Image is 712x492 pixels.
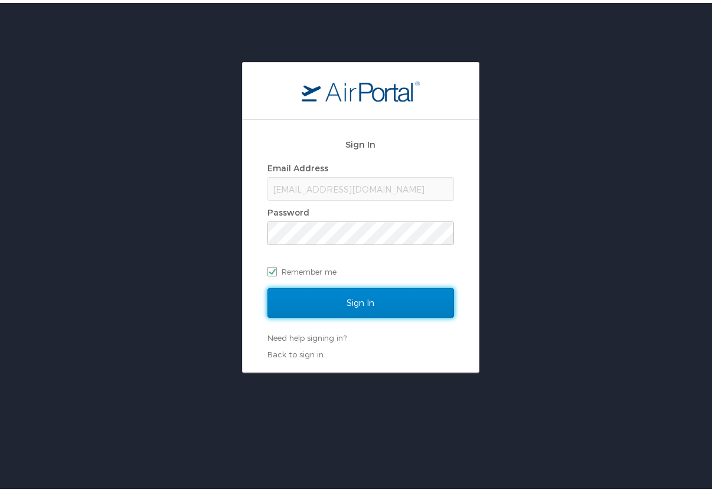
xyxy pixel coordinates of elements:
[267,260,454,278] label: Remember me
[267,135,454,148] h2: Sign In
[267,347,324,356] a: Back to sign in
[267,285,454,315] input: Sign In
[267,330,347,340] a: Need help signing in?
[267,204,309,214] label: Password
[302,77,420,99] img: logo
[267,160,328,170] label: Email Address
